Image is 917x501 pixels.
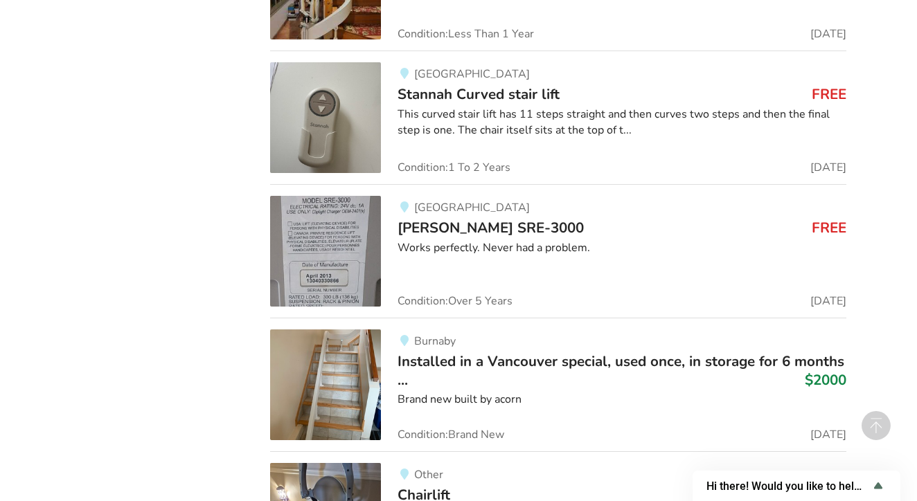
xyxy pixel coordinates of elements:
[270,184,846,318] a: mobility-bruno elan sre-3000[GEOGRAPHIC_DATA][PERSON_NAME] SRE-3000FREEWorks perfectly. Never had...
[414,200,530,215] span: [GEOGRAPHIC_DATA]
[398,218,584,237] span: [PERSON_NAME] SRE-3000
[805,371,846,389] h3: $2000
[706,477,887,494] button: Show survey - Hi there! Would you like to help us improve AssistList?
[810,28,846,39] span: [DATE]
[398,392,846,408] div: Brand new built by acorn
[398,240,846,256] div: Works perfectly. Never had a problem.
[398,84,560,104] span: Stannah Curved stair lift
[810,162,846,173] span: [DATE]
[414,467,443,482] span: Other
[812,219,846,237] h3: FREE
[270,51,846,184] a: mobility-stannah curved stair lift[GEOGRAPHIC_DATA]Stannah Curved stair liftFREEThis curved stair...
[414,334,456,349] span: Burnaby
[270,329,381,440] img: mobility-installed in a vancouver special, used once, in storage for 6 months cost me $12000
[810,429,846,440] span: [DATE]
[706,480,870,493] span: Hi there! Would you like to help us improve AssistList?
[398,429,504,440] span: Condition: Brand New
[414,66,530,82] span: [GEOGRAPHIC_DATA]
[270,196,381,307] img: mobility-bruno elan sre-3000
[810,295,846,307] span: [DATE]
[398,107,846,138] div: This curved stair lift has 11 steps straight and then curves two steps and then the final step is...
[270,62,381,173] img: mobility-stannah curved stair lift
[812,85,846,103] h3: FREE
[398,28,534,39] span: Condition: Less Than 1 Year
[398,352,844,389] span: Installed in a Vancouver special, used once, in storage for 6 months ...
[398,162,510,173] span: Condition: 1 To 2 Years
[398,295,513,307] span: Condition: Over 5 Years
[270,318,846,451] a: mobility-installed in a vancouver special, used once, in storage for 6 months cost me $12000 Burn...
